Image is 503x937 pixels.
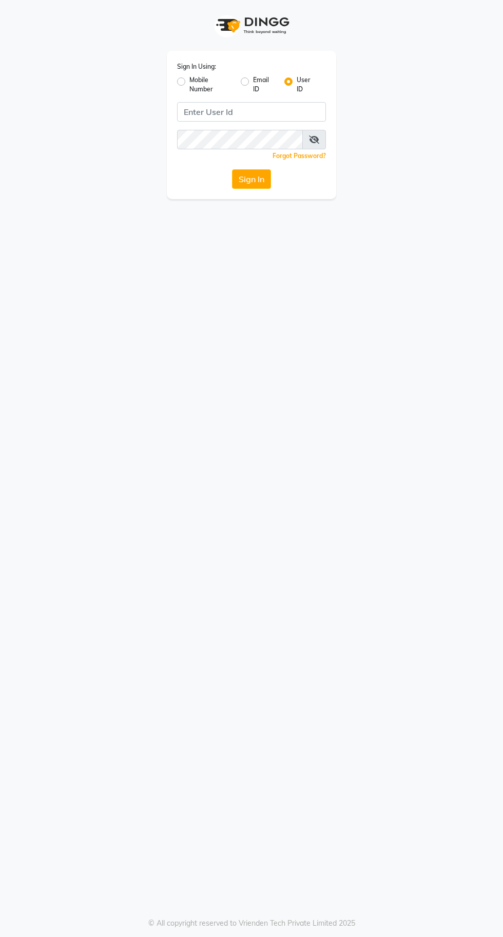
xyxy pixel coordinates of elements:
img: logo1.svg [210,10,293,41]
input: Username [177,102,326,122]
button: Sign In [232,169,271,189]
a: Forgot Password? [273,152,326,160]
input: Username [177,130,303,149]
label: Sign In Using: [177,62,216,71]
label: Mobile Number [189,75,233,94]
label: Email ID [253,75,276,94]
label: User ID [297,75,318,94]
